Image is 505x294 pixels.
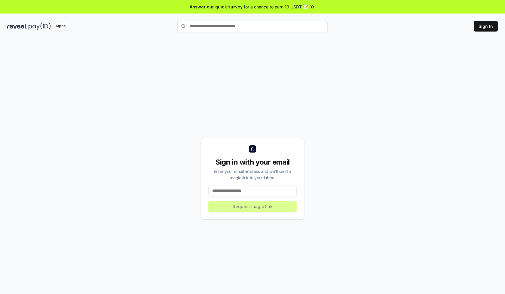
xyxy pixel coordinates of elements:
[208,168,297,181] div: Enter your email address and we’ll send a magic link to your inbox.
[244,4,308,10] span: for a chance to earn 10 USDT 📝
[7,23,27,30] img: reveel_dark
[474,21,498,32] button: Sign In
[208,157,297,167] div: Sign in with your email
[190,4,243,10] span: Answer our quick survey
[52,23,69,30] div: Alpha
[249,145,256,153] img: logo_small
[29,23,51,30] img: pay_id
